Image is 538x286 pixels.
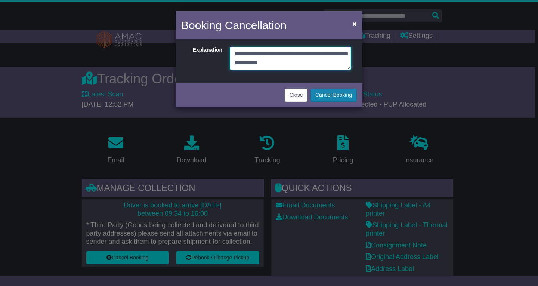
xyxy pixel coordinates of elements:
h4: Booking Cancellation [181,17,287,34]
label: Explanation [183,47,226,68]
span: × [352,19,357,28]
button: Close [285,89,308,102]
button: Cancel Booking [310,89,357,102]
button: Close [349,16,361,31]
